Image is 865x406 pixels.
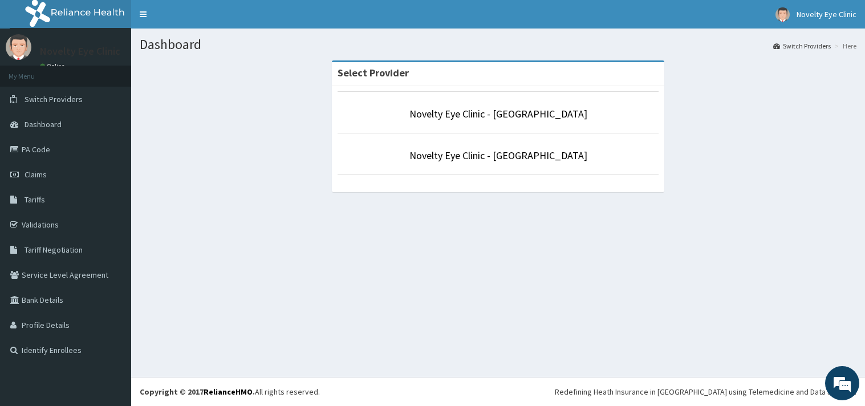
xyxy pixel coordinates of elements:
span: Switch Providers [25,94,83,104]
a: Novelty Eye Clinic - [GEOGRAPHIC_DATA] [409,149,587,162]
a: RelianceHMO [204,387,253,397]
span: Claims [25,169,47,180]
li: Here [832,41,856,51]
img: User Image [6,34,31,60]
span: Tariff Negotiation [25,245,83,255]
span: Tariffs [25,194,45,205]
a: Online [40,62,67,70]
a: Switch Providers [773,41,831,51]
h1: Dashboard [140,37,856,52]
a: Novelty Eye Clinic - [GEOGRAPHIC_DATA] [409,107,587,120]
span: Dashboard [25,119,62,129]
strong: Copyright © 2017 . [140,387,255,397]
p: Novelty Eye Clinic [40,46,120,56]
img: User Image [775,7,790,22]
div: Redefining Heath Insurance in [GEOGRAPHIC_DATA] using Telemedicine and Data Science! [555,386,856,397]
strong: Select Provider [338,66,409,79]
footer: All rights reserved. [131,377,865,406]
span: Novelty Eye Clinic [797,9,856,19]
